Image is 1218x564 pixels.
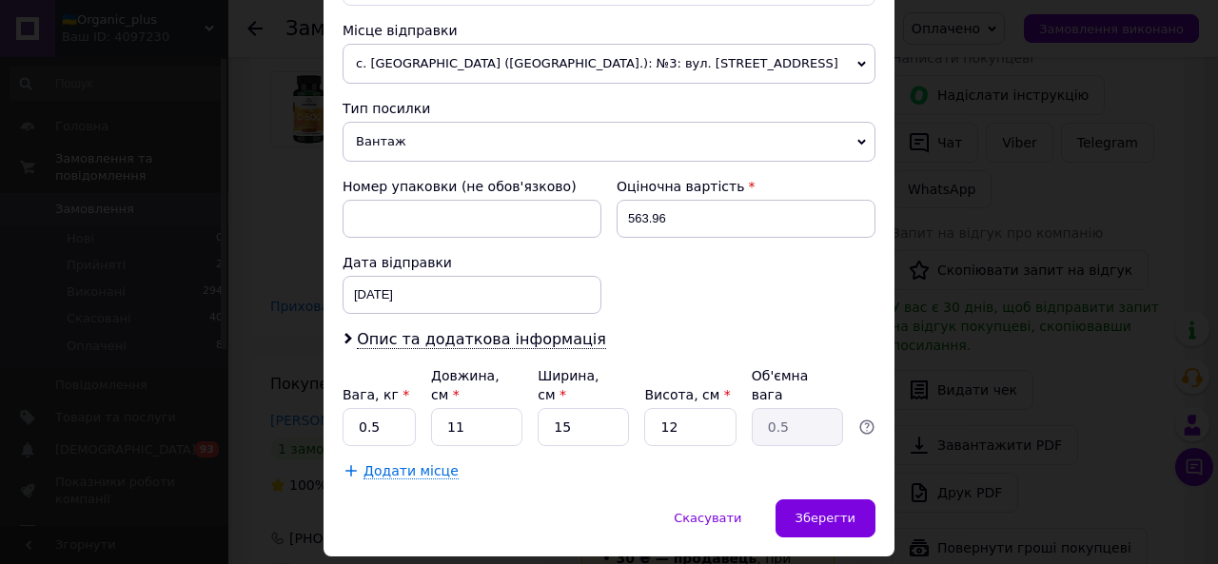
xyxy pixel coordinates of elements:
span: Місце відправки [343,23,458,38]
label: Довжина, см [431,368,500,402]
span: Вантаж [343,122,875,162]
span: Додати місце [363,463,459,479]
label: Ширина, см [538,368,599,402]
label: Вага, кг [343,387,409,402]
label: Висота, см [644,387,730,402]
span: Опис та додаткова інформація [357,330,606,349]
div: Об'ємна вага [752,366,843,404]
div: Номер упаковки (не обов'язково) [343,177,601,196]
div: Дата відправки [343,253,601,272]
span: Скасувати [674,511,741,525]
span: Тип посилки [343,101,430,116]
span: с. [GEOGRAPHIC_DATA] ([GEOGRAPHIC_DATA].): №3: вул. [STREET_ADDRESS] [343,44,875,84]
div: Оціночна вартість [617,177,875,196]
span: Зберегти [796,511,855,525]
